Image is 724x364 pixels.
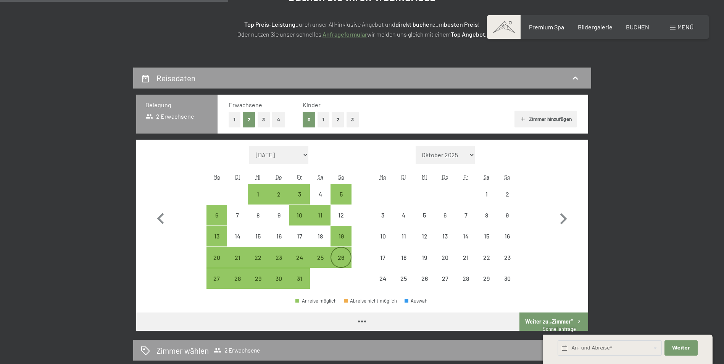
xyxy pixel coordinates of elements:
[228,212,247,231] div: 7
[289,247,310,267] div: Anreise möglich
[435,247,455,267] div: Anreise nicht möglich
[207,254,226,274] div: 20
[415,254,434,274] div: 19
[379,174,386,180] abbr: Montag
[347,112,359,127] button: 3
[228,275,247,295] div: 28
[372,268,393,289] div: Anreise nicht möglich
[394,233,413,252] div: 11
[310,205,331,225] div: Anreise möglich
[227,268,248,289] div: Anreise möglich
[331,205,351,225] div: Sun Oct 12 2025
[297,174,302,180] abbr: Freitag
[310,247,331,267] div: Anreise möglich
[504,174,510,180] abbr: Sonntag
[414,226,435,246] div: Wed Nov 12 2025
[463,174,468,180] abbr: Freitag
[373,254,392,274] div: 17
[455,205,476,225] div: Anreise nicht möglich
[476,205,497,225] div: Sat Nov 08 2025
[214,346,260,354] span: 2 Erwachsene
[476,226,497,246] div: Anreise nicht möglich
[626,23,649,31] span: BUCHEN
[415,212,434,231] div: 5
[414,247,435,267] div: Anreise nicht möglich
[229,101,262,108] span: Erwachsene
[497,247,518,267] div: Sun Nov 23 2025
[310,184,331,205] div: Sat Oct 04 2025
[497,205,518,225] div: Anreise nicht möglich
[519,312,588,331] button: Weiter zu „Zimmer“
[393,268,414,289] div: Tue Nov 25 2025
[455,247,476,267] div: Fri Nov 21 2025
[248,184,268,205] div: Anreise möglich
[435,247,455,267] div: Thu Nov 20 2025
[156,345,209,356] h2: Zimmer wählen
[229,112,240,127] button: 1
[206,268,227,289] div: Mon Oct 27 2025
[269,247,289,267] div: Anreise möglich
[373,275,392,295] div: 24
[543,326,576,332] span: Schnellanfrage
[578,23,613,31] a: Bildergalerie
[227,205,248,225] div: Tue Oct 07 2025
[235,174,240,180] abbr: Dienstag
[269,226,289,246] div: Anreise nicht möglich
[414,247,435,267] div: Wed Nov 19 2025
[456,212,475,231] div: 7
[476,268,497,289] div: Anreise nicht möglich
[258,112,270,127] button: 3
[372,205,393,225] div: Anreise nicht möglich
[207,275,226,295] div: 27
[497,226,518,246] div: Anreise nicht möglich
[207,233,226,252] div: 13
[206,205,227,225] div: Anreise möglich
[269,233,289,252] div: 16
[372,226,393,246] div: Mon Nov 10 2025
[150,146,172,289] button: Vorheriger Monat
[303,112,315,127] button: 0
[290,212,309,231] div: 10
[477,212,496,231] div: 8
[290,275,309,295] div: 31
[331,212,350,231] div: 12
[171,19,553,39] p: durch unser All-inklusive Angebot und zum ! Oder nutzen Sie unser schnelles wir melden uns gleich...
[435,254,455,274] div: 20
[227,226,248,246] div: Anreise nicht möglich
[435,275,455,295] div: 27
[456,233,475,252] div: 14
[435,212,455,231] div: 6
[310,184,331,205] div: Anreise nicht möglich
[248,205,268,225] div: Anreise nicht möglich
[248,184,268,205] div: Wed Oct 01 2025
[213,174,220,180] abbr: Montag
[414,268,435,289] div: Anreise nicht möglich
[289,268,310,289] div: Fri Oct 31 2025
[145,112,195,121] span: 2 Erwachsene
[442,174,448,180] abbr: Donnerstag
[269,184,289,205] div: Thu Oct 02 2025
[456,275,475,295] div: 28
[373,212,392,231] div: 3
[269,226,289,246] div: Thu Oct 16 2025
[269,268,289,289] div: Anreise möglich
[677,23,693,31] span: Menü
[394,254,413,274] div: 18
[372,205,393,225] div: Mon Nov 03 2025
[455,268,476,289] div: Anreise nicht möglich
[455,226,476,246] div: Anreise nicht möglich
[269,212,289,231] div: 9
[269,275,289,295] div: 30
[322,31,367,38] a: Anfrageformular
[372,247,393,267] div: Mon Nov 17 2025
[228,233,247,252] div: 14
[206,247,227,267] div: Anreise möglich
[394,212,413,231] div: 4
[405,298,429,303] div: Auswahl
[290,191,309,210] div: 3
[289,184,310,205] div: Anreise möglich
[331,247,351,267] div: Anreise möglich
[311,212,330,231] div: 11
[331,226,351,246] div: Sun Oct 19 2025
